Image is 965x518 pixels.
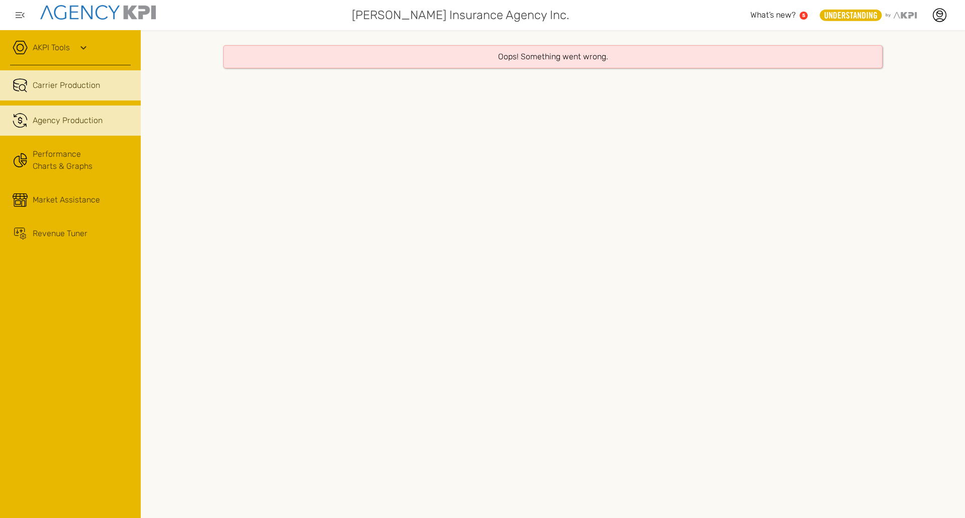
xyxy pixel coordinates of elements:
span: Carrier Production [33,79,100,91]
a: AKPI Tools [33,42,70,54]
text: 5 [802,13,805,18]
span: Agency Production [33,115,103,127]
span: [PERSON_NAME] Insurance Agency Inc. [352,6,569,24]
img: agencykpi-logo-550x69-2d9e3fa8.png [40,5,156,20]
span: Revenue Tuner [33,228,87,240]
span: What’s new? [750,10,796,20]
a: 5 [800,12,808,20]
p: Oops! Something went wrong. [498,51,608,63]
span: Market Assistance [33,194,100,206]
